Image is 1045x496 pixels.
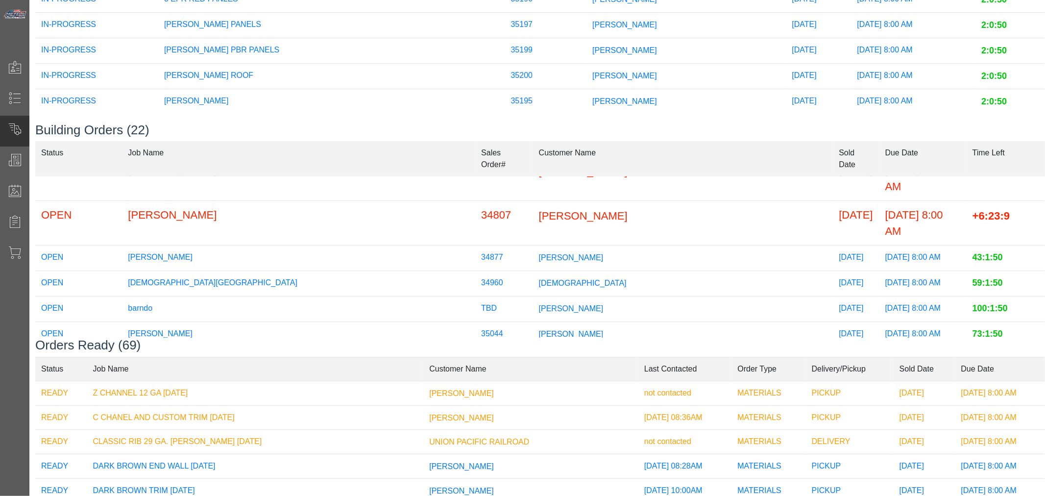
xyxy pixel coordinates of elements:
span: [PERSON_NAME] [539,253,604,261]
span: [PERSON_NAME] [539,329,604,338]
span: 2:0:50 [981,97,1007,106]
td: [DATE] [786,38,851,64]
span: UNION PACIFIC RAILROAD [429,438,529,446]
td: OPEN [35,245,122,271]
span: 100:1:50 [972,304,1008,314]
td: IN-PROGRESS [35,38,158,64]
td: PICKUP [806,381,894,405]
td: [DATE] [833,156,879,200]
td: OPEN [35,156,122,200]
td: Order Type [731,357,805,381]
td: OPEN [35,322,122,347]
td: 35044 [475,322,533,347]
td: [DATE] [894,381,955,405]
td: [PERSON_NAME] [122,156,475,200]
td: IN-PROGRESS [35,89,158,115]
td: Delivery/Pickup [806,357,894,381]
span: 73:1:50 [972,329,1003,339]
td: [DATE] 8:00 AM [955,405,1045,430]
td: [PERSON_NAME] [122,322,475,347]
td: [PERSON_NAME] PANELS [158,13,505,38]
td: [DATE] 8:00 AM [879,296,967,322]
td: [DATE] [833,271,879,296]
td: barndo [122,296,475,322]
td: [DATE] 8:00 AM [851,89,975,115]
span: [PERSON_NAME] [592,21,657,29]
td: [DATE] [894,405,955,430]
td: MATERIALS [731,454,805,479]
td: Time Left [967,141,1045,177]
span: [DEMOGRAPHIC_DATA] [539,278,627,287]
td: CLASSIC RIB 29 GA. [PERSON_NAME] [DATE] [87,430,424,454]
td: Sold Date [833,141,879,177]
td: PICKUP [806,405,894,430]
td: READY [35,430,87,454]
td: OPEN [35,271,122,296]
span: [PERSON_NAME] [592,46,657,54]
span: [PERSON_NAME] [429,487,494,495]
td: 34801 [475,156,533,200]
td: 35195 [505,89,587,115]
td: 35199 [505,38,587,64]
td: Sales Order# [475,141,533,177]
td: IN-PROGRESS [35,13,158,38]
span: [PERSON_NAME] [429,462,494,471]
td: [DATE] 8:00 AM [879,322,967,347]
td: [DATE] [833,200,879,245]
td: [DATE] 8:00 AM [955,381,1045,405]
td: Status [35,357,87,381]
td: IN-PROGRESS [35,64,158,89]
td: [PERSON_NAME] ROOF [158,64,505,89]
td: Customer Name [533,141,833,177]
td: MATERIALS [731,405,805,430]
td: Due Date [879,141,967,177]
span: [PERSON_NAME] [429,389,494,397]
td: Customer Name [423,357,638,381]
span: 2:0:50 [981,20,1007,30]
td: READY [35,454,87,479]
td: READY [35,405,87,430]
td: [DATE] 8:00 AM [879,156,967,200]
td: [DEMOGRAPHIC_DATA][GEOGRAPHIC_DATA] [122,271,475,296]
td: [DATE] [894,454,955,479]
td: [DATE] [786,64,851,89]
h3: Building Orders (22) [35,123,1045,138]
span: 43:1:50 [972,253,1003,263]
td: [PERSON_NAME] PBR PANELS [158,38,505,64]
td: [DATE] 08:28AM [638,454,731,479]
td: [PERSON_NAME] [122,245,475,271]
span: 2:0:50 [981,46,1007,55]
td: [DATE] 08:36AM [638,405,731,430]
td: 34960 [475,271,533,296]
td: [PERSON_NAME] [122,200,475,245]
td: PICKUP [806,454,894,479]
td: MATERIALS [731,381,805,405]
span: [PERSON_NAME] [429,413,494,422]
td: [DATE] 8:00 AM [955,430,1045,454]
td: 35200 [505,64,587,89]
td: OPEN [35,200,122,245]
td: 34877 [475,245,533,271]
td: Sold Date [894,357,955,381]
span: 2:0:50 [981,71,1007,81]
td: MATERIALS [731,430,805,454]
td: Job Name [87,357,424,381]
td: [DATE] 8:00 AM [879,245,967,271]
h3: Orders Ready (69) [35,338,1045,353]
td: [PERSON_NAME] [158,89,505,115]
td: [DATE] [833,296,879,322]
td: [DATE] [833,322,879,347]
span: 59:1:50 [972,278,1003,288]
td: Z CHANNEL 12 GA [DATE] [87,381,424,405]
span: [PERSON_NAME] [592,72,657,80]
td: READY [35,381,87,405]
td: Due Date [955,357,1045,381]
td: Job Name [122,141,475,177]
td: [DATE] 8:00 AM [851,13,975,38]
td: Status [35,141,122,177]
span: [PERSON_NAME] [539,209,628,222]
img: Metals Direct Inc Logo [3,9,27,20]
td: DELIVERY [806,430,894,454]
td: [DATE] [894,430,955,454]
td: not contacted [638,381,731,405]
